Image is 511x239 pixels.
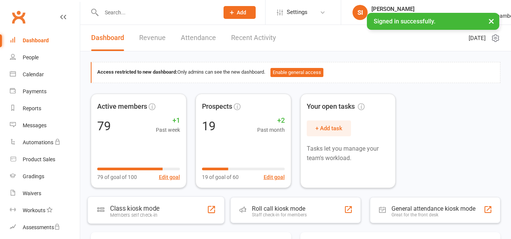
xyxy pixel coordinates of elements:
[391,205,475,212] div: General attendance kiosk mode
[10,168,80,185] a: Gradings
[97,173,137,181] span: 79 of goal of 100
[391,212,475,217] div: Great for the front desk
[23,37,49,43] div: Dashboard
[237,9,246,15] span: Add
[10,202,80,219] a: Workouts
[159,173,180,181] button: Edit goal
[23,156,55,162] div: Product Sales
[139,25,166,51] a: Revenue
[23,207,45,213] div: Workouts
[202,101,232,112] span: Prospects
[264,173,285,181] button: Edit goal
[10,100,80,117] a: Reports
[224,6,256,19] button: Add
[10,83,80,100] a: Payments
[10,117,80,134] a: Messages
[374,18,435,25] span: Signed in successfully.
[23,54,39,60] div: People
[97,68,494,77] div: Only admins can see the new dashboard.
[231,25,276,51] a: Recent Activity
[307,144,390,163] p: Tasks let you manage your team's workload.
[91,25,124,51] a: Dashboard
[353,5,368,20] div: SI
[10,134,80,151] a: Automations
[97,69,177,75] strong: Access restricted to new dashboard:
[252,212,307,217] div: Staff check-in for members
[9,8,28,26] a: Clubworx
[307,120,351,136] button: + Add task
[10,32,80,49] a: Dashboard
[99,7,214,18] input: Search...
[23,173,44,179] div: Gradings
[270,68,323,77] button: Enable general access
[10,185,80,202] a: Waivers
[10,66,80,83] a: Calendar
[97,101,147,112] span: Active members
[202,120,216,132] div: 19
[307,101,365,112] span: Your open tasks
[257,115,285,126] span: +2
[10,219,80,236] a: Assessments
[257,126,285,134] span: Past month
[23,139,53,145] div: Automations
[156,115,180,126] span: +1
[10,151,80,168] a: Product Sales
[23,105,41,111] div: Reports
[110,205,159,212] div: Class kiosk mode
[23,88,47,94] div: Payments
[202,173,239,181] span: 19 of goal of 60
[156,126,180,134] span: Past week
[23,190,41,196] div: Waivers
[181,25,216,51] a: Attendance
[485,13,498,29] button: ×
[23,71,44,77] div: Calendar
[469,34,486,43] span: [DATE]
[23,224,60,230] div: Assessments
[110,212,159,218] div: Members self check-in
[252,205,307,212] div: Roll call kiosk mode
[23,122,47,128] div: Messages
[97,120,111,132] div: 79
[10,49,80,66] a: People
[287,4,308,21] span: Settings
